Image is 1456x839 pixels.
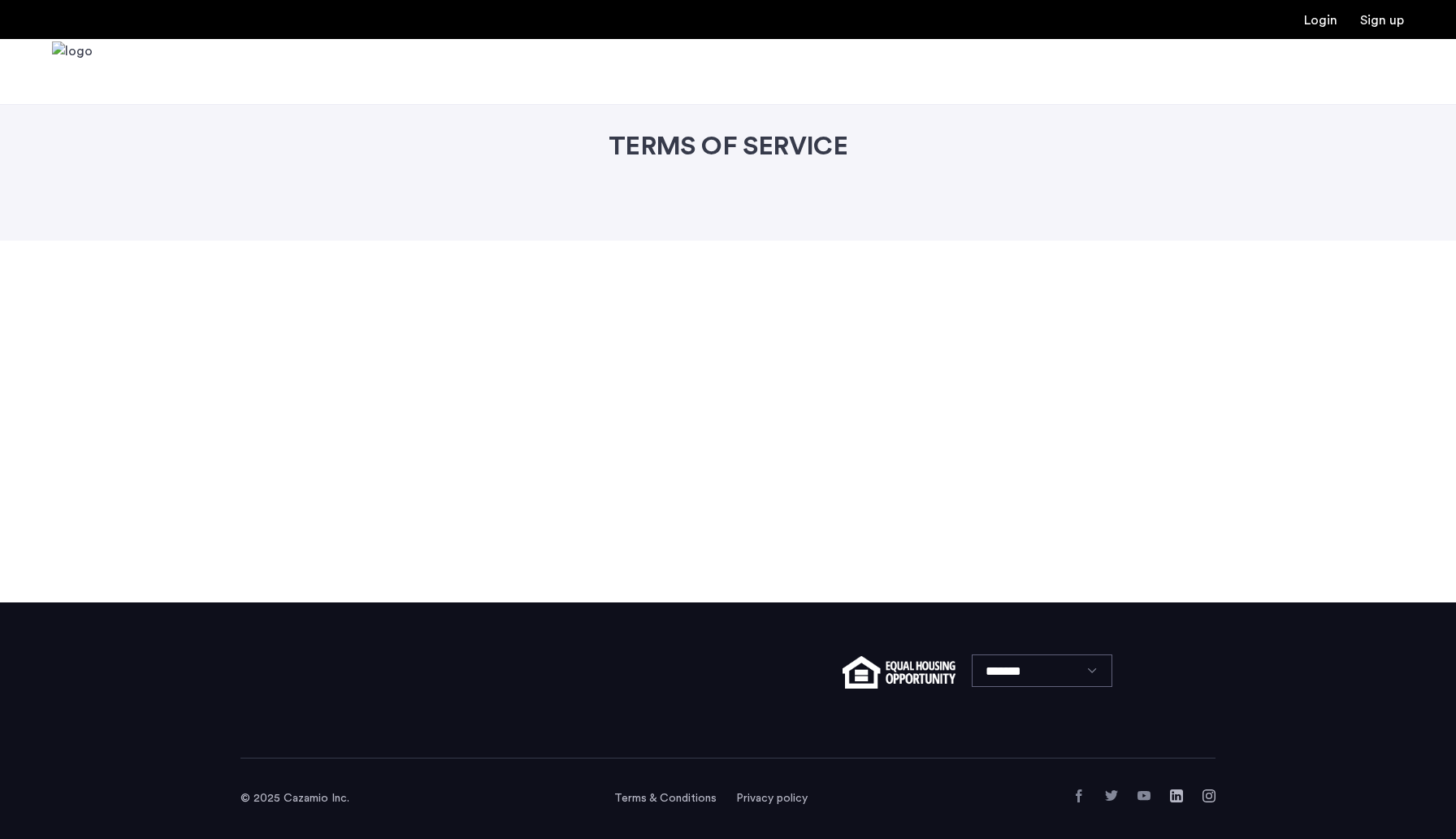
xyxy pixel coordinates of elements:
[1170,789,1183,802] a: LinkedIn
[736,790,808,806] a: Privacy policy
[1105,789,1118,802] a: Twitter
[1202,789,1215,802] a: Instagram
[614,790,717,806] a: Terms and conditions
[1072,789,1085,802] a: Facebook
[52,41,93,102] img: logo
[1304,14,1337,27] a: Login
[240,793,349,804] span: © 2025 Cazamio Inc.
[843,656,955,689] img: equal-housing.png
[1360,14,1404,27] a: Registration
[1137,789,1150,802] a: YouTube
[972,654,1112,687] select: Language select
[240,130,1215,163] h1: TERMS OF SERVICE
[52,41,93,102] a: Cazamio Logo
